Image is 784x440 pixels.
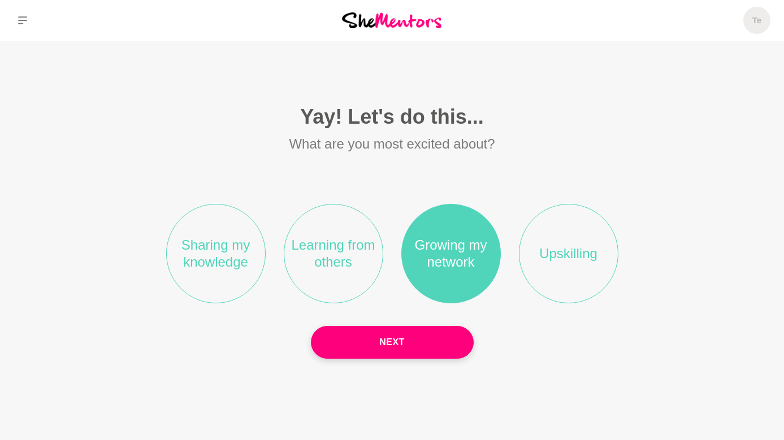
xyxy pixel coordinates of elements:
a: Te [743,7,770,34]
img: She Mentors Logo [342,12,441,28]
h1: Yay! Let's do this... [76,104,709,129]
button: Next [311,326,474,359]
p: What are you most excited about? [76,134,709,154]
h5: Te [752,15,761,26]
